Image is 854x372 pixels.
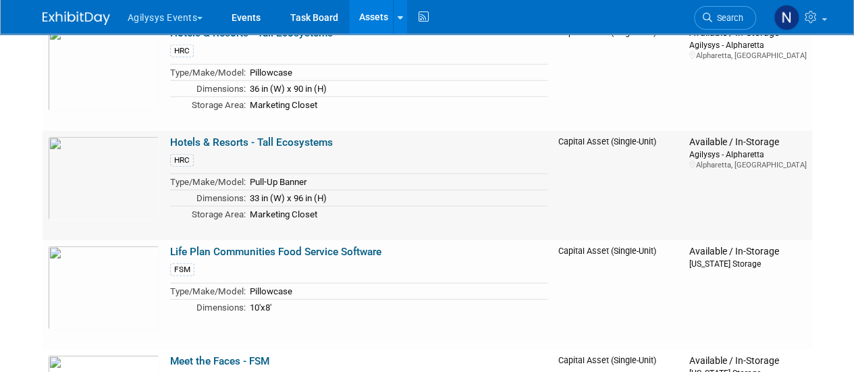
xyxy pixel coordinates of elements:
[170,174,246,190] td: Type/Make/Model:
[250,302,271,313] span: 10'x8'
[689,149,806,160] div: Agilysys - Alpharetta
[170,80,246,97] td: Dimensions:
[689,39,806,51] div: Agilysys - Alpharetta
[774,5,799,30] img: Natalie Morin
[689,51,806,61] div: Alpharetta, [GEOGRAPHIC_DATA]
[170,45,194,57] div: HRC
[246,65,548,81] td: Pillowcase
[712,13,743,23] span: Search
[553,22,684,131] td: Capital Asset (Single-Unit)
[246,174,548,190] td: Pull-Up Banner
[694,6,756,30] a: Search
[250,193,327,203] span: 33 in (W) x 96 in (H)
[192,209,246,219] span: Storage Area:
[170,65,246,81] td: Type/Make/Model:
[170,190,246,206] td: Dimensions:
[170,355,269,367] a: Meet the Faces - FSM
[170,27,333,39] a: Hotels & Resorts - Tall Ecosystems
[170,136,333,149] a: Hotels & Resorts - Tall Ecosystems
[170,154,194,167] div: HRC
[43,11,110,25] img: ExhibitDay
[553,131,684,240] td: Capital Asset (Single-Unit)
[689,136,806,149] div: Available / In-Storage
[170,263,194,276] div: FSM
[553,240,684,350] td: Capital Asset (Single-Unit)
[689,246,806,258] div: Available / In-Storage
[246,206,548,221] td: Marketing Closet
[246,284,548,300] td: Pillowcase
[250,84,327,94] span: 36 in (W) x 90 in (H)
[192,100,246,110] span: Storage Area:
[170,299,246,315] td: Dimensions:
[689,258,806,269] div: [US_STATE] Storage
[689,160,806,170] div: Alpharetta, [GEOGRAPHIC_DATA]
[170,246,381,258] a: Life Plan Communities Food Service Software
[689,355,806,367] div: Available / In-Storage
[246,97,548,112] td: Marketing Closet
[170,284,246,300] td: Type/Make/Model:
